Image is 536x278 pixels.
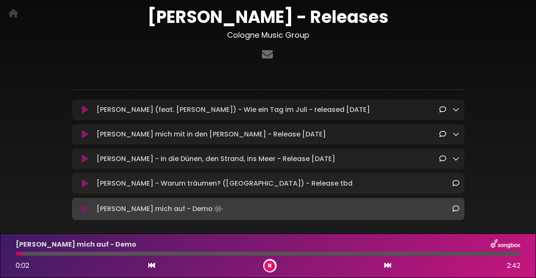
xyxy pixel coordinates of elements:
[72,31,464,40] h3: Cologne Music Group
[97,154,335,164] p: [PERSON_NAME] - In die Dünen, den Strand, ins Meer - Release [DATE]
[491,239,520,250] img: songbox-logo-white.png
[97,178,353,189] p: [PERSON_NAME] - Warum träumen? ([GEOGRAPHIC_DATA]) - Release tbd
[97,129,326,139] p: [PERSON_NAME] mich mit in den [PERSON_NAME] - Release [DATE]
[72,7,464,27] h1: [PERSON_NAME] - Releases
[97,105,370,115] p: [PERSON_NAME] (feat. [PERSON_NAME]) - Wie ein Tag im Juli - released [DATE]
[97,203,225,215] p: [PERSON_NAME] mich auf - Demo
[213,203,225,215] img: waveform4.gif
[16,239,136,250] p: [PERSON_NAME] mich auf - Demo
